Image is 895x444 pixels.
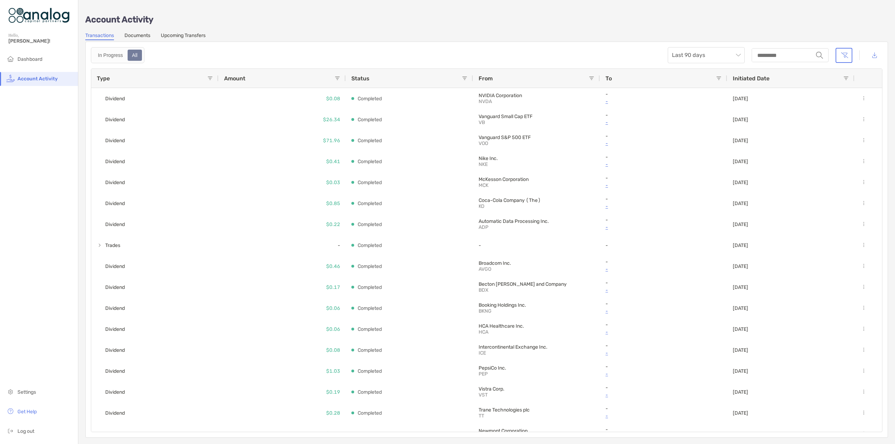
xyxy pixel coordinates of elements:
[479,428,594,434] p: Newmont Corporation
[606,139,722,148] a: -
[479,266,528,272] p: AVGO
[105,323,125,335] span: Dividend
[606,154,722,160] p: -
[224,75,245,82] span: Amount
[105,114,125,125] span: Dividend
[733,242,748,248] p: [DATE]
[105,156,125,167] span: Dividend
[606,349,722,357] a: -
[733,347,748,353] p: [DATE]
[105,386,125,398] span: Dividend
[105,365,125,377] span: Dividend
[606,265,722,274] a: -
[479,114,594,119] p: Vanguard Small Cap ETF
[733,263,748,269] p: [DATE]
[105,240,120,251] span: Trades
[105,407,125,419] span: Dividend
[733,201,748,206] p: [DATE]
[606,301,722,307] p: -
[6,427,15,435] img: logout icon
[479,371,528,377] p: PEP
[479,308,528,314] p: BKNG
[161,32,206,40] a: Upcoming Transfers
[8,38,74,44] span: [PERSON_NAME]!
[836,48,852,63] button: Clear filters
[326,199,340,208] p: $0.85
[479,176,594,182] p: McKesson Corporation
[606,223,722,232] a: -
[105,93,125,104] span: Dividend
[479,203,528,209] p: KO
[733,96,748,102] p: [DATE]
[17,409,37,415] span: Get Help
[326,157,340,166] p: $0.41
[606,280,722,286] p: -
[733,410,748,416] p: [DATE]
[479,218,594,224] p: Automatic Data Processing Inc.
[94,50,127,60] div: In Progress
[6,74,15,82] img: activity icon
[326,262,340,271] p: $0.46
[326,430,340,438] p: $0.39
[733,305,748,311] p: [DATE]
[479,287,528,293] p: BDX
[606,181,722,190] a: -
[479,182,528,188] p: MCK
[358,388,382,396] p: Completed
[479,281,594,287] p: Becton Dickinson and Company
[97,75,110,82] span: Type
[358,283,382,292] p: Completed
[606,307,722,315] a: -
[358,325,382,334] p: Completed
[105,135,125,146] span: Dividend
[105,303,125,314] span: Dividend
[606,112,722,118] p: -
[479,134,594,140] p: Vanguard S&P 500 ETF
[606,242,722,248] p: -
[85,32,114,40] a: Transactions
[479,99,528,104] p: NVDA
[105,344,125,356] span: Dividend
[479,407,594,413] p: Trane Technologies plc
[606,286,722,294] a: -
[606,259,722,265] p: -
[733,389,748,395] p: [DATE]
[326,325,340,334] p: $0.06
[17,389,36,395] span: Settings
[606,322,722,328] p: -
[479,350,528,356] p: ICE
[606,196,722,202] p: -
[606,427,722,432] p: -
[358,199,382,208] p: Completed
[479,161,528,167] p: NKE
[326,220,340,229] p: $0.22
[606,97,722,106] a: -
[91,47,144,63] div: segmented control
[105,261,125,272] span: Dividend
[606,202,722,211] a: -
[358,430,382,438] p: Completed
[326,178,340,187] p: $0.03
[606,118,722,127] a: -
[733,159,748,165] p: [DATE]
[6,387,15,396] img: settings icon
[17,428,34,434] span: Log out
[358,136,382,145] p: Completed
[326,409,340,417] p: $0.28
[733,284,748,290] p: [DATE]
[326,367,340,376] p: $1.03
[358,94,382,103] p: Completed
[358,220,382,229] p: Completed
[606,370,722,378] p: -
[105,219,125,230] span: Dividend
[351,75,370,82] span: Status
[606,412,722,420] a: -
[358,115,382,124] p: Completed
[6,54,15,63] img: household icon
[358,346,382,355] p: Completed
